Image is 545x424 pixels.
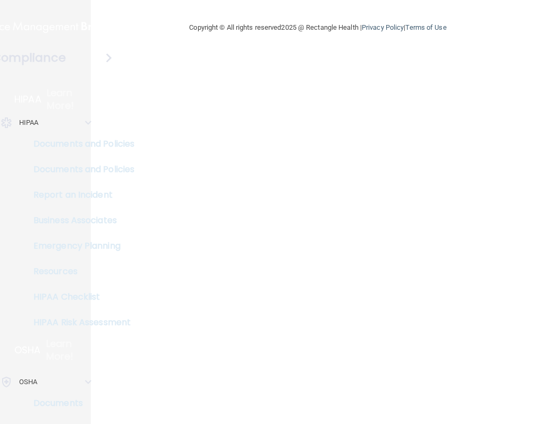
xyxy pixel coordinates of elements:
[405,23,446,31] a: Terms of Use
[7,292,152,302] p: HIPAA Checklist
[7,215,152,226] p: Business Associates
[7,190,152,200] p: Report an Incident
[7,266,152,277] p: Resources
[19,116,39,129] p: HIPAA
[7,317,152,328] p: HIPAA Risk Assessment
[19,376,37,388] p: OSHA
[7,241,152,251] p: Emergency Planning
[46,337,91,363] p: Learn More!
[7,139,152,149] p: Documents and Policies
[14,93,41,106] p: HIPAA
[7,164,152,175] p: Documents and Policies
[7,398,152,409] p: Documents
[362,23,404,31] a: Privacy Policy
[124,11,512,45] div: Copyright © All rights reserved 2025 @ Rectangle Health | |
[47,87,91,112] p: Learn More!
[14,344,41,357] p: OSHA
